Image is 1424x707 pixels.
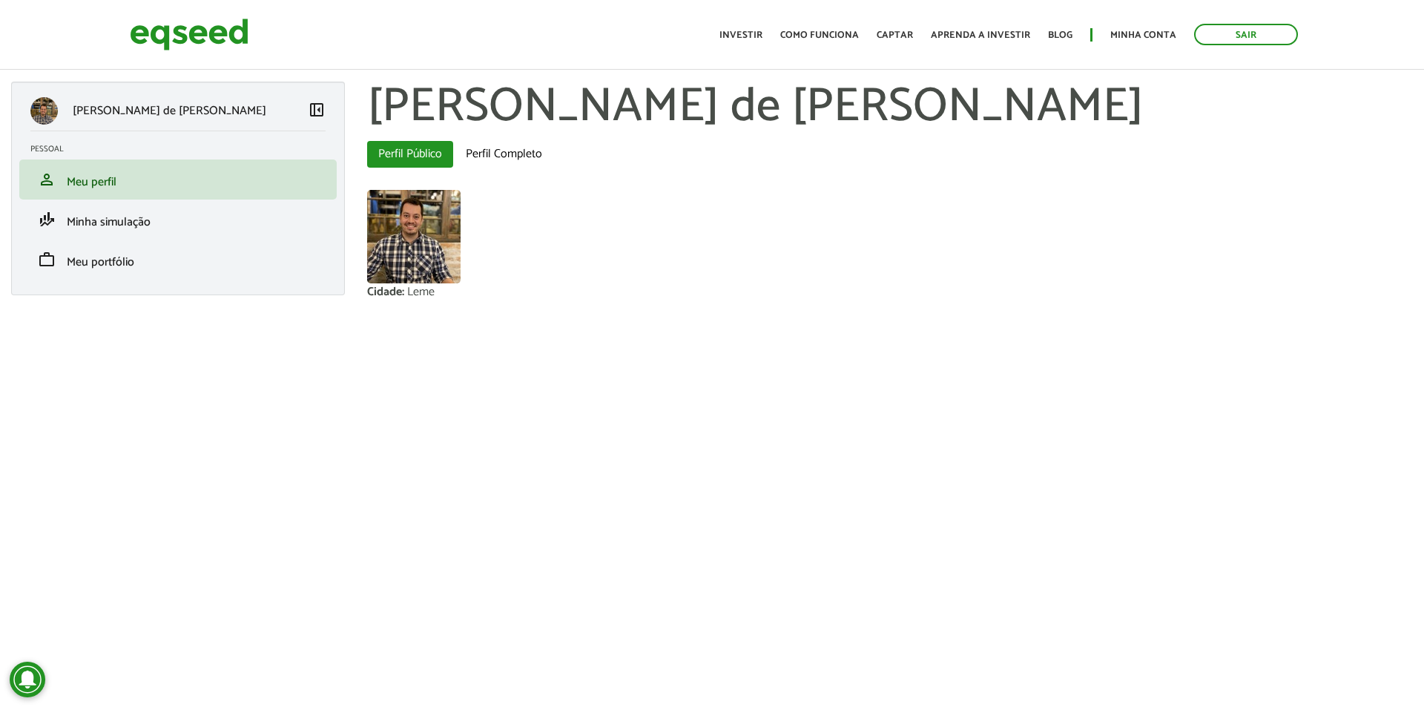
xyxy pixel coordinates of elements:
[19,240,337,280] li: Meu portfólio
[367,82,1413,134] h1: [PERSON_NAME] de [PERSON_NAME]
[719,30,762,40] a: Investir
[30,145,337,154] h2: Pessoal
[38,251,56,269] span: work
[931,30,1030,40] a: Aprenda a investir
[38,171,56,188] span: person
[402,282,404,302] span: :
[308,101,326,119] span: left_panel_close
[1048,30,1072,40] a: Blog
[130,15,248,54] img: EqSeed
[367,286,407,298] div: Cidade
[67,252,134,272] span: Meu portfólio
[877,30,913,40] a: Captar
[367,190,461,283] img: Foto de Milton Gutzlaff de Julio
[367,141,453,168] a: Perfil Público
[1110,30,1176,40] a: Minha conta
[73,104,266,118] p: [PERSON_NAME] de [PERSON_NAME]
[30,171,326,188] a: personMeu perfil
[30,251,326,269] a: workMeu portfólio
[407,286,435,298] div: Leme
[67,212,151,232] span: Minha simulação
[308,101,326,122] a: Colapsar menu
[455,141,553,168] a: Perfil Completo
[19,200,337,240] li: Minha simulação
[38,211,56,228] span: finance_mode
[30,211,326,228] a: finance_modeMinha simulação
[19,160,337,200] li: Meu perfil
[67,172,116,192] span: Meu perfil
[780,30,859,40] a: Como funciona
[1194,24,1298,45] a: Sair
[367,190,461,283] a: Ver perfil do usuário.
